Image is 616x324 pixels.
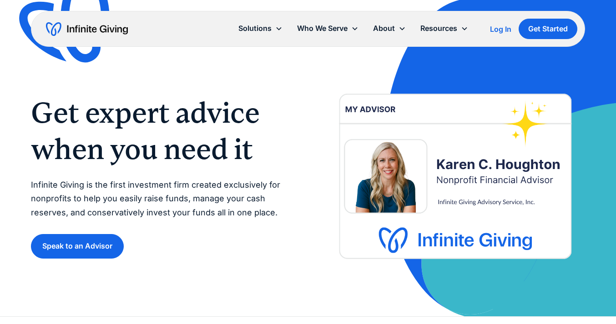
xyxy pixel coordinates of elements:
h1: Get expert advice when you need it [31,95,290,167]
a: Speak to an Advisor [31,234,124,258]
a: Log In [490,24,511,35]
a: Get Started [519,19,577,39]
div: Resources [413,19,475,38]
div: About [366,19,413,38]
div: Solutions [231,19,290,38]
p: Infinite Giving is the first investment firm created exclusively for nonprofits to help you easil... [31,178,290,220]
div: Log In [490,25,511,33]
a: home [46,22,128,36]
div: Solutions [238,22,272,35]
div: Resources [420,22,457,35]
div: Who We Serve [297,22,348,35]
div: Who We Serve [290,19,366,38]
div: About [373,22,395,35]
